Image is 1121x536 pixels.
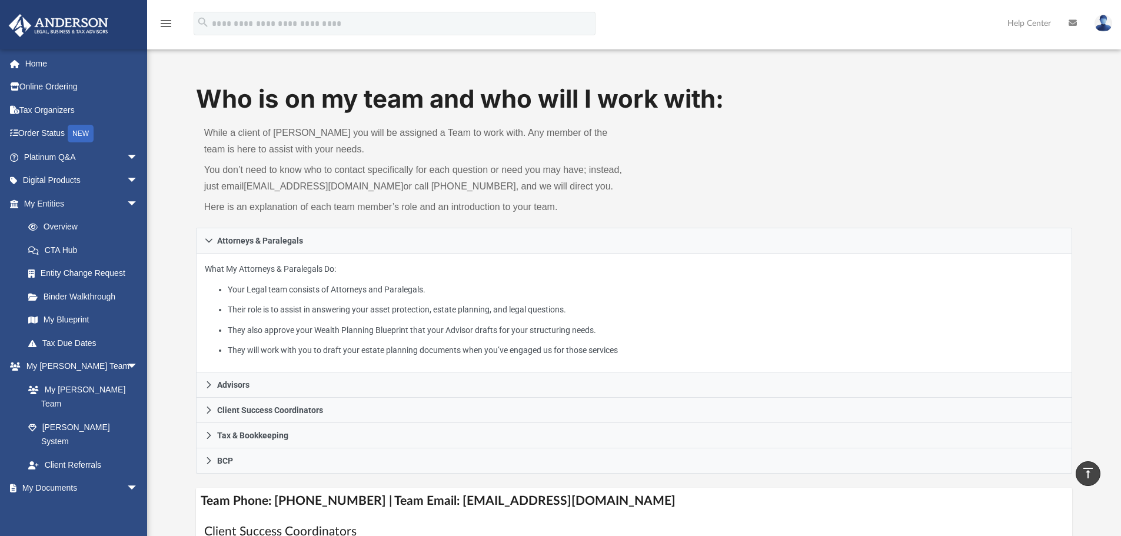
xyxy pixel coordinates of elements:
[1081,466,1095,480] i: vertical_align_top
[228,343,1063,358] li: They will work with you to draft your estate planning documents when you’ve engaged us for those ...
[8,169,156,192] a: Digital Productsarrow_drop_down
[16,215,156,239] a: Overview
[127,169,150,193] span: arrow_drop_down
[228,302,1063,317] li: Their role is to assist in answering your asset protection, estate planning, and legal questions.
[196,372,1073,398] a: Advisors
[1095,15,1112,32] img: User Pic
[8,122,156,146] a: Order StatusNEW
[127,192,150,216] span: arrow_drop_down
[204,199,626,215] p: Here is an explanation of each team member’s role and an introduction to your team.
[217,431,288,440] span: Tax & Bookkeeping
[196,82,1073,116] h1: Who is on my team and who will I work with:
[197,16,209,29] i: search
[16,308,150,332] a: My Blueprint
[196,423,1073,448] a: Tax & Bookkeeping
[196,228,1073,254] a: Attorneys & Paralegals
[8,75,156,99] a: Online Ordering
[16,415,150,453] a: [PERSON_NAME] System
[8,355,150,378] a: My [PERSON_NAME] Teamarrow_drop_down
[228,282,1063,297] li: Your Legal team consists of Attorneys and Paralegals.
[5,14,112,37] img: Anderson Advisors Platinum Portal
[204,162,626,195] p: You don’t need to know who to contact specifically for each question or need you may have; instea...
[127,477,150,501] span: arrow_drop_down
[16,238,156,262] a: CTA Hub
[16,285,156,308] a: Binder Walkthrough
[196,254,1073,373] div: Attorneys & Paralegals
[196,488,1073,514] h4: Team Phone: [PHONE_NUMBER] | Team Email: [EMAIL_ADDRESS][DOMAIN_NAME]
[127,355,150,379] span: arrow_drop_down
[8,98,156,122] a: Tax Organizers
[8,145,156,169] a: Platinum Q&Aarrow_drop_down
[205,262,1064,358] p: What My Attorneys & Paralegals Do:
[196,398,1073,423] a: Client Success Coordinators
[159,22,173,31] a: menu
[196,448,1073,474] a: BCP
[8,192,156,215] a: My Entitiesarrow_drop_down
[16,453,150,477] a: Client Referrals
[16,262,156,285] a: Entity Change Request
[16,378,144,415] a: My [PERSON_NAME] Team
[244,181,403,191] a: [EMAIL_ADDRESS][DOMAIN_NAME]
[8,52,156,75] a: Home
[127,145,150,169] span: arrow_drop_down
[217,237,303,245] span: Attorneys & Paralegals
[8,477,150,500] a: My Documentsarrow_drop_down
[217,381,250,389] span: Advisors
[228,323,1063,338] li: They also approve your Wealth Planning Blueprint that your Advisor drafts for your structuring ne...
[217,406,323,414] span: Client Success Coordinators
[68,125,94,142] div: NEW
[159,16,173,31] i: menu
[204,125,626,158] p: While a client of [PERSON_NAME] you will be assigned a Team to work with. Any member of the team ...
[217,457,233,465] span: BCP
[1076,461,1100,486] a: vertical_align_top
[16,331,156,355] a: Tax Due Dates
